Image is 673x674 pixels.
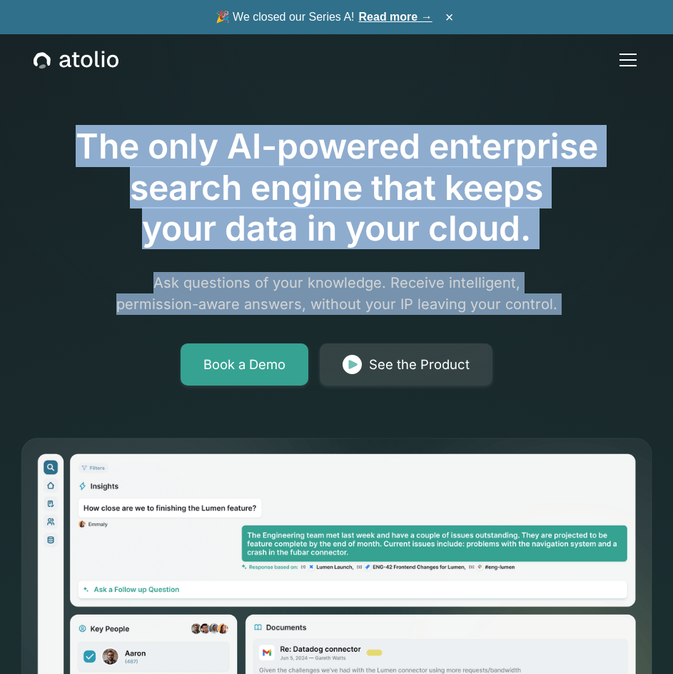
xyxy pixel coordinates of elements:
p: Ask questions of your knowledge. Receive intelligent, permission-aware answers, without your IP l... [63,272,611,315]
a: home [34,51,118,69]
a: Read more → [359,11,432,23]
span: 🎉 We closed our Series A! [216,9,432,26]
div: menu [611,43,639,77]
h1: The only AI-powered enterprise search engine that keeps your data in your cloud. [20,126,652,249]
a: See the Product [320,343,492,386]
a: Book a Demo [181,343,308,386]
iframe: Chat Widget [602,605,673,674]
button: × [441,9,458,25]
div: See the Product [369,355,470,375]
